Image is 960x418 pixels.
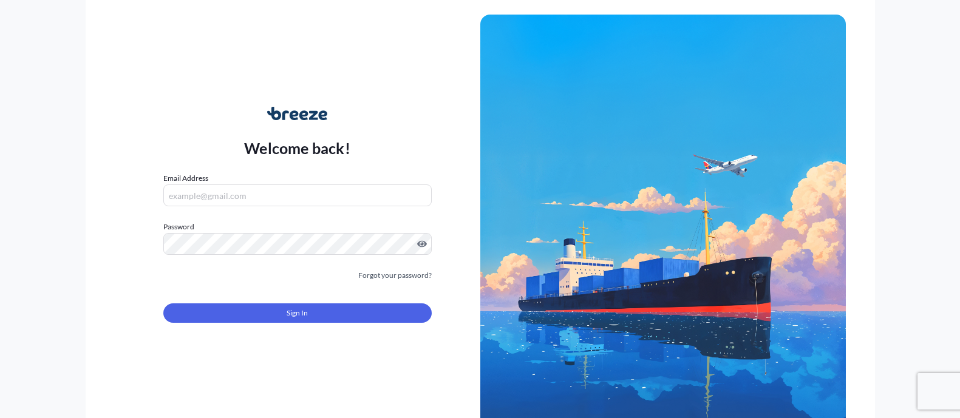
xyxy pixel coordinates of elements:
[163,303,432,323] button: Sign In
[163,184,432,206] input: example@gmail.com
[358,269,432,281] a: Forgot your password?
[163,221,432,233] label: Password
[163,172,208,184] label: Email Address
[417,239,427,249] button: Show password
[244,138,350,158] p: Welcome back!
[287,307,308,319] span: Sign In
